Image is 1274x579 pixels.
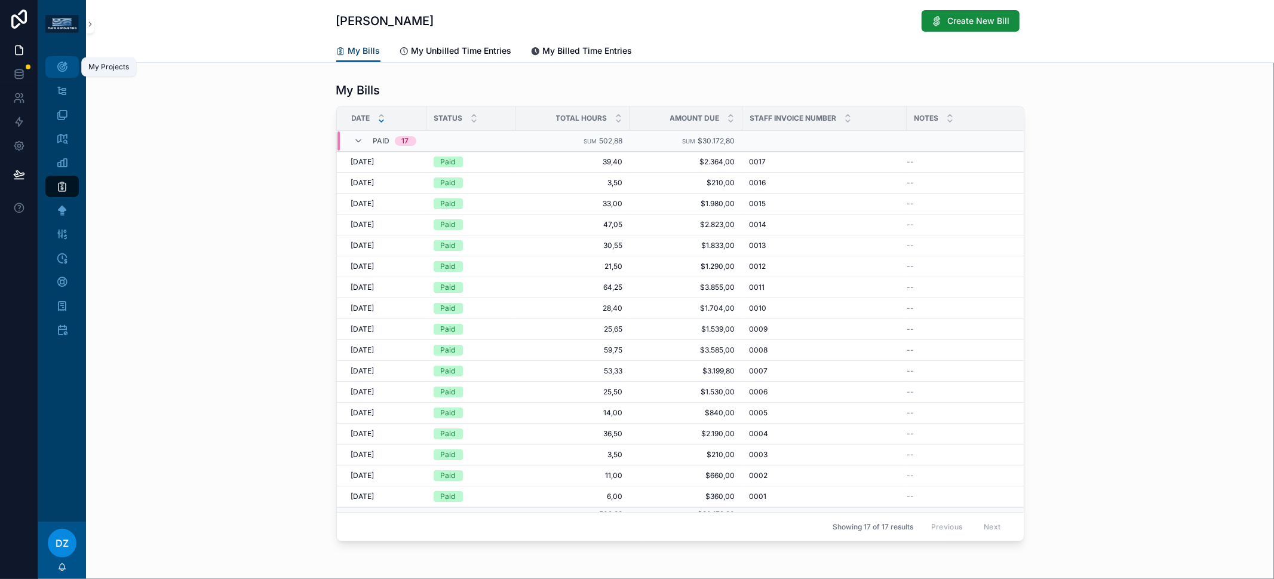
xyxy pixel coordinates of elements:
div: Paid [441,470,456,481]
span: 0016 [750,178,766,188]
h1: [PERSON_NAME] [336,13,434,29]
a: 36,50 [523,429,623,439]
span: $660,00 [637,471,735,480]
span: [DATE] [351,471,374,480]
a: [DATE] [351,324,419,334]
a: Paid [434,387,509,397]
a: Paid [434,324,509,335]
span: $210,00 [637,178,735,188]
a: [DATE] [351,283,419,292]
a: [DATE] [351,408,419,418]
a: [DATE] [351,429,419,439]
div: Paid [441,157,456,167]
a: -- [907,408,1018,418]
span: $840,00 [637,408,735,418]
a: $1.290,00 [637,262,735,271]
a: Paid [434,491,509,502]
span: 3,50 [523,178,623,188]
a: [DATE] [351,241,419,250]
a: -- [907,199,1018,209]
h1: My Bills [336,82,380,99]
a: $1.704,00 [637,304,735,313]
span: 0004 [750,429,769,439]
span: Staff Invoice Number [750,114,837,123]
span: Amount Due [670,114,720,123]
a: Paid [434,282,509,293]
span: 0017 [750,157,766,167]
span: [DATE] [351,324,374,334]
a: $3.855,00 [637,283,735,292]
span: My Billed Time Entries [543,45,633,57]
span: 0009 [750,324,768,334]
span: -- [907,408,914,418]
a: $2.823,00 [637,220,735,229]
a: Paid [434,408,509,418]
button: Create New Bill [922,10,1020,32]
span: [DATE] [351,366,374,376]
div: Paid [441,366,456,376]
span: -- [907,429,914,439]
a: 0015 [750,199,900,209]
span: 0015 [750,199,766,209]
a: My Billed Time Entries [531,40,633,64]
span: 53,33 [523,366,623,376]
span: 28,40 [523,304,623,313]
span: [DATE] [351,241,374,250]
span: 0005 [750,408,768,418]
a: Paid [434,449,509,460]
span: [DATE] [351,492,374,501]
a: [DATE] [351,262,419,271]
span: [DATE] [351,178,374,188]
span: -- [907,262,914,271]
div: 17 [402,136,409,146]
span: Date [352,114,370,123]
span: Paid [373,136,390,146]
span: [DATE] [351,429,374,439]
span: -- [907,366,914,376]
a: $2.190,00 [637,429,735,439]
div: Paid [441,345,456,356]
a: 0004 [750,429,900,439]
a: [DATE] [351,220,419,229]
a: -- [907,450,1018,459]
a: 0003 [750,450,900,459]
span: Showing 17 of 17 results [833,522,913,531]
small: Sum [683,138,696,145]
span: [DATE] [351,450,374,459]
a: -- [907,345,1018,355]
span: [DATE] [351,262,374,271]
span: 502,88 [600,510,623,519]
span: 0010 [750,304,767,313]
a: $3.585,00 [637,345,735,355]
span: -- [907,157,914,167]
a: $2.364,00 [637,157,735,167]
small: Sum [584,138,597,145]
div: Paid [441,219,456,230]
a: 25,50 [523,387,623,397]
a: My Bills [336,40,380,63]
a: -- [907,429,1018,439]
a: $3.199,80 [637,366,735,376]
span: -- [907,450,914,459]
span: -- [907,324,914,334]
span: 39,40 [523,157,623,167]
a: $1.833,00 [637,241,735,250]
a: [DATE] [351,345,419,355]
span: 0011 [750,283,765,292]
span: 59,75 [523,345,623,355]
span: -- [907,387,914,397]
a: [DATE] [351,304,419,313]
span: $1.530,00 [637,387,735,397]
a: $210,00 [637,450,735,459]
div: Paid [441,491,456,502]
a: -- [907,366,1018,376]
a: 0002 [750,471,900,480]
a: -- [907,471,1018,480]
